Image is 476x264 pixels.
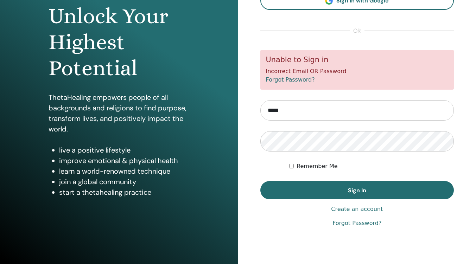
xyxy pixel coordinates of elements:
[348,187,366,194] span: Sign In
[289,162,454,170] div: Keep me authenticated indefinitely or until I manually logout
[59,145,190,155] li: live a positive lifestyle
[260,50,454,90] div: Incorrect Email OR Password
[59,176,190,187] li: join a global community
[59,166,190,176] li: learn a world-renowned technique
[331,205,383,213] a: Create an account
[332,219,381,227] a: Forgot Password?
[266,56,449,64] h5: Unable to Sign in
[59,187,190,198] li: start a thetahealing practice
[49,3,190,82] h1: Unlock Your Highest Potential
[350,27,364,35] span: or
[49,92,190,134] p: ThetaHealing empowers people of all backgrounds and religions to find purpose, transform lives, a...
[297,162,338,170] label: Remember Me
[59,155,190,166] li: improve emotional & physical health
[266,76,315,83] a: Forgot Password?
[260,181,454,199] button: Sign In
